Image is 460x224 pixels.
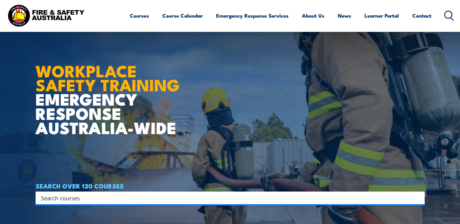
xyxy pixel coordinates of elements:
[130,8,149,24] a: Courses
[36,58,180,97] strong: WORKPLACE SAFETY TRAINING
[414,194,423,202] button: Search magnifier button
[162,8,203,24] a: Course Calendar
[36,182,425,189] h4: SEARCH OVER 120 COURSES
[412,8,431,24] a: Contact
[302,8,324,24] a: About Us
[41,193,411,202] input: Search input
[338,8,351,24] a: News
[216,8,289,24] a: Emergency Response Services
[42,194,413,202] form: Search form
[36,48,184,134] h1: EMERGENCY RESPONSE AUSTRALIA-WIDE
[365,8,399,24] a: Learner Portal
